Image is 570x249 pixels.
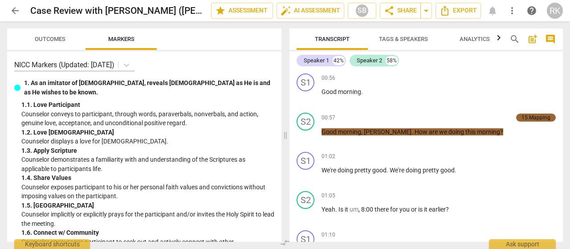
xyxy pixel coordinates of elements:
span: good [440,167,455,174]
span: are [429,128,439,135]
span: We're [322,167,338,174]
span: Filler word [350,206,358,213]
span: auto_fix_high [281,5,291,16]
div: 1. 6. Connect w/ Community [21,228,274,237]
span: pretty [354,167,372,174]
button: Sharing summary [420,3,432,19]
p: NICC Markers (Updated: 1/12/2022) [14,60,114,70]
button: Show/Hide comments [543,32,558,46]
h2: Case Review with [PERSON_NAME] ([PERSON_NAME], M) [30,5,204,16]
span: 01:02 [322,153,335,160]
span: it [345,206,350,213]
span: Transcript [315,36,350,42]
span: ? [500,128,503,135]
span: or [411,206,418,213]
span: 8:00 [361,206,375,213]
span: morning [338,128,361,135]
span: earlier [429,206,446,213]
p: Counselor displays a love for [DEMOGRAPHIC_DATA]. [21,137,274,146]
span: , [358,206,361,213]
span: Good [322,128,338,135]
p: 1. As an imitator of [DEMOGRAPHIC_DATA], reveals [DEMOGRAPHIC_DATA] as He is and as He wishes to ... [24,78,274,97]
div: 15.Mapping [521,114,550,122]
span: good [372,167,387,174]
span: star [215,5,226,16]
button: SB [348,3,376,19]
span: doing [406,167,423,174]
span: Yeah [322,206,335,213]
span: it [424,206,429,213]
span: we [439,128,448,135]
span: , [361,128,364,135]
div: Change speaker [297,230,314,248]
span: 01:05 [322,192,335,200]
p: Counselor exposes participant to his or her personal faith values and convictions without imposin... [21,183,274,201]
span: you [399,206,411,213]
p: Counselor conveys to participant, through words, paraverbals, nonverbals, and action, genuine lov... [21,110,274,128]
span: Tags & Speakers [379,36,428,42]
span: Assessment [215,5,269,16]
button: Share [380,3,421,19]
div: Change speaker [297,113,314,131]
span: We're [390,167,406,174]
span: comment [545,34,556,45]
div: 1. 2. Love [DEMOGRAPHIC_DATA] [21,128,274,137]
span: . [335,206,338,213]
span: help [526,5,537,16]
span: doing [338,167,354,174]
a: Help [524,3,540,19]
div: 1. 3. Apply Scripture [21,146,274,155]
span: arrow_back [10,5,20,16]
span: AI Assessment [281,5,340,16]
span: there [375,206,390,213]
span: . [361,88,363,95]
div: Change speaker [297,191,314,209]
span: 01:10 [322,231,335,239]
div: 1. 4. Share Values [21,173,274,183]
span: Markers [108,36,134,42]
button: Export [436,3,481,19]
span: 00:57 [322,114,335,122]
span: morning [338,88,361,95]
div: SB [355,4,369,17]
p: Counselor implicitly or explicitly prays for the participant and/or invites the Holy Spirit to le... [21,210,274,228]
span: doing [448,128,465,135]
span: Export [440,5,477,16]
span: 00:56 [322,74,335,82]
span: pretty [423,167,440,174]
span: Is [338,206,345,213]
span: more_vert [507,5,517,16]
p: Counselor demonstrates a familiarity with and understanding of the Scriptures as applicable to pa... [21,155,274,173]
span: Good [322,88,338,95]
span: [PERSON_NAME] [364,128,411,135]
span: . [411,128,415,135]
div: 58% [386,56,398,65]
span: this [465,128,477,135]
span: search [509,34,520,45]
div: Ask support [489,239,556,249]
span: . [387,167,390,174]
span: Share [384,5,417,16]
span: morning [477,128,500,135]
span: ? [446,206,449,213]
div: Speaker 2 [357,56,382,65]
span: Analytics [460,36,490,42]
span: How [415,128,429,135]
button: RK [547,3,563,19]
div: Keyboard shortcuts [14,239,90,249]
div: Change speaker [297,152,314,170]
span: arrow_drop_down [421,5,432,16]
div: 1. 5. [GEOGRAPHIC_DATA] [21,201,274,210]
div: Change speaker [297,73,314,91]
span: share [384,5,395,16]
button: AI Assessment [277,3,344,19]
span: is [418,206,424,213]
span: for [390,206,399,213]
div: Speaker 1 [304,56,329,65]
button: Add summary [525,32,540,46]
button: Assessment [211,3,273,19]
span: Outcomes [35,36,65,42]
button: Search [508,32,522,46]
div: 42% [333,56,345,65]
